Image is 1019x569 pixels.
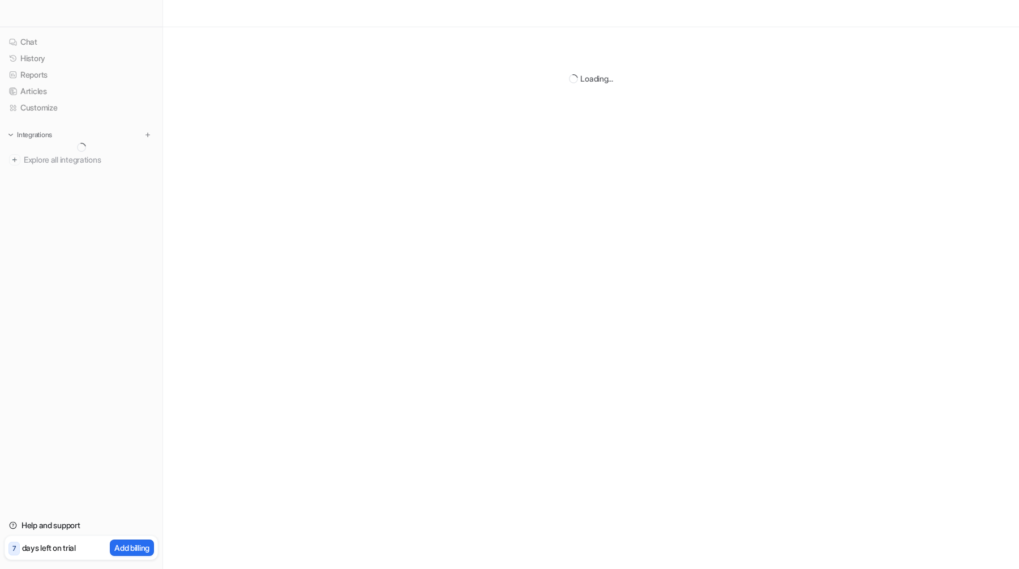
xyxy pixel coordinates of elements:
[580,73,613,84] div: Loading...
[5,67,158,83] a: Reports
[144,131,152,139] img: menu_add.svg
[7,131,15,139] img: expand menu
[5,83,158,99] a: Articles
[9,154,20,165] img: explore all integrations
[5,50,158,66] a: History
[5,129,55,141] button: Integrations
[110,540,154,556] button: Add billing
[5,517,158,533] a: Help and support
[5,34,158,50] a: Chat
[114,542,149,554] p: Add billing
[17,130,52,139] p: Integrations
[12,543,16,554] p: 7
[5,152,158,168] a: Explore all integrations
[24,151,153,169] span: Explore all integrations
[5,100,158,116] a: Customize
[22,542,76,554] p: days left on trial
